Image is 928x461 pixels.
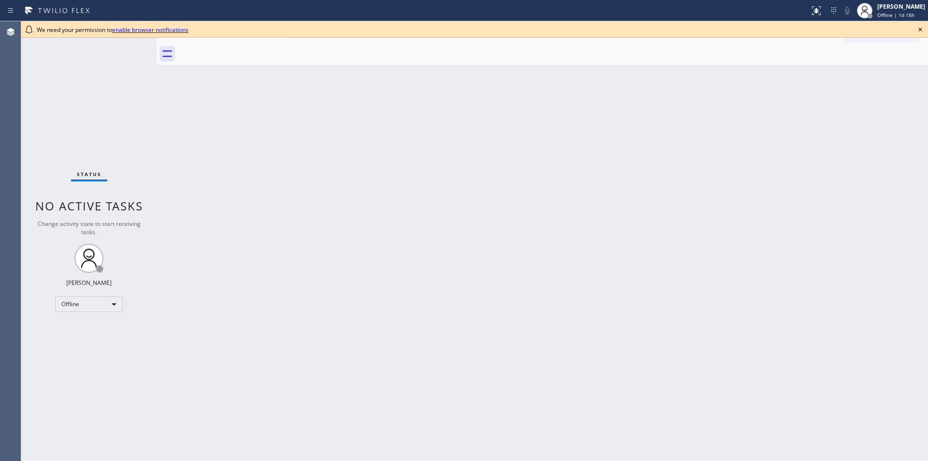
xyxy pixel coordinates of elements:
div: Offline [55,297,123,312]
a: enable browser notifications [112,26,188,34]
button: Mute [841,4,854,17]
span: Status [77,171,101,178]
span: Change activity state to start receiving tasks. [38,220,141,236]
span: We need your permission to [37,26,188,34]
div: [PERSON_NAME] [66,279,112,287]
span: Offline | 1d 18h [877,12,914,18]
div: [PERSON_NAME] [877,2,925,11]
span: No active tasks [35,198,143,214]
